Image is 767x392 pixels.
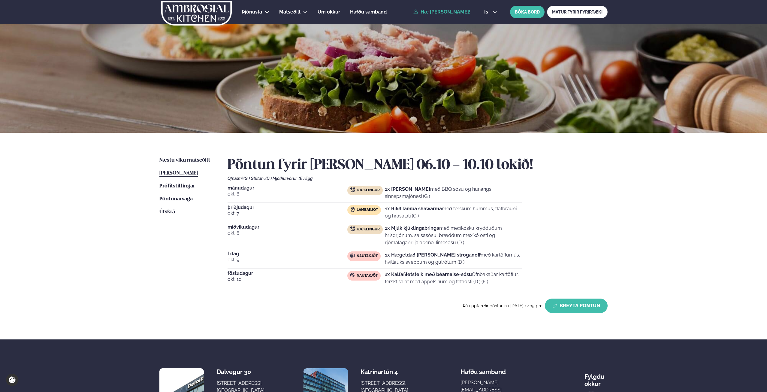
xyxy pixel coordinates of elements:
strong: 1x [PERSON_NAME] [385,186,430,192]
span: mánudagur [228,186,347,190]
span: Um okkur [318,9,340,15]
button: BÓKA BORÐ [510,6,545,18]
a: [PERSON_NAME] [159,170,198,177]
img: Lamb.svg [350,207,355,212]
span: þriðjudagur [228,205,347,210]
span: Kjúklingur [357,188,380,193]
span: Útskrá [159,209,175,214]
span: (G ) Glúten , [243,176,265,181]
a: Cookie settings [6,374,18,386]
div: Fylgdu okkur [584,368,608,387]
p: með ferskum hummus, flatbrauði og hrásalati (G ) [385,205,522,220]
img: chicken.svg [350,226,355,231]
a: Hafðu samband [350,8,387,16]
a: Útskrá [159,208,175,216]
span: Nautakjöt [357,254,378,259]
a: Prófílstillingar [159,183,195,190]
div: Katrínartún 4 [361,368,408,375]
button: is [479,10,502,14]
span: föstudagur [228,271,347,276]
strong: 1x Kalfafiletsteik með béarnaise-sósu [385,272,472,277]
p: með BBQ sósu og hunangs sinnepsmajónesi (G ) [385,186,522,200]
a: Matseðill [279,8,300,16]
span: Hafðu samband [350,9,387,15]
span: Þjónusta [242,9,262,15]
div: Dalvegur 30 [217,368,264,375]
p: Ofnbakaðar kartöflur, ferskt salat með appelsínum og fetaosti (D ) (E ) [385,271,522,285]
a: Pöntunarsaga [159,196,193,203]
span: Lambakjöt [357,208,378,212]
span: okt. 6 [228,190,347,198]
span: Þú uppfærðir pöntunina [DATE] 12:05 pm [463,303,542,308]
p: með kartöflumús, hvítlauks sveppum og gulrótum (D ) [385,251,522,266]
a: Næstu viku matseðill [159,157,210,164]
span: Prófílstillingar [159,184,195,189]
span: okt. 7 [228,210,347,217]
div: Ofnæmi: [228,176,608,181]
span: Næstu viku matseðill [159,158,210,163]
a: MATUR FYRIR FYRIRTÆKI [547,6,608,18]
span: okt. 10 [228,276,347,283]
span: Hafðu samband [461,363,506,375]
span: is [484,10,490,14]
img: beef.svg [350,253,355,258]
span: (D ) Mjólkurvörur , [265,176,299,181]
strong: 1x Mjúk kjúklingabringa [385,225,439,231]
span: miðvikudagur [228,225,347,229]
span: Nautakjöt [357,273,378,278]
span: Matseðill [279,9,300,15]
span: okt. 9 [228,256,347,263]
strong: 1x Hægeldað [PERSON_NAME] stroganoff [385,252,481,258]
strong: 1x Rifið lamba shawarma [385,206,442,211]
span: okt. 8 [228,229,347,237]
span: Kjúklingur [357,227,380,232]
span: (E ) Egg [299,176,313,181]
a: Hæ [PERSON_NAME]! [413,9,470,15]
img: logo [161,1,232,26]
h2: Pöntun fyrir [PERSON_NAME] 06.10 - 10.10 lokið! [228,157,608,174]
img: chicken.svg [350,187,355,192]
span: Í dag [228,251,347,256]
img: beef.svg [350,273,355,278]
a: Þjónusta [242,8,262,16]
span: Pöntunarsaga [159,196,193,202]
span: [PERSON_NAME] [159,171,198,176]
p: með mexíkósku krydduðum hrísgrjónum, salsasósu, bræddum mexíkó osti og rjómalagaðri jalapeño-lime... [385,225,522,246]
button: Breyta Pöntun [545,299,608,313]
a: Um okkur [318,8,340,16]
